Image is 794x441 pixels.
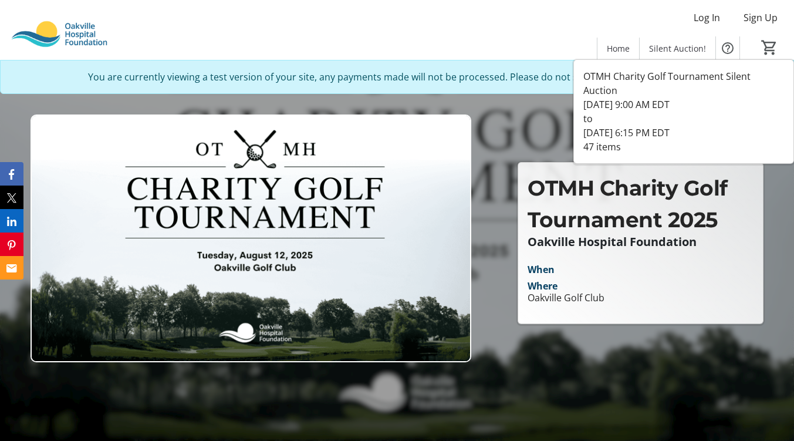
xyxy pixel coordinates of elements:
[583,69,784,97] div: OTMH Charity Golf Tournament Silent Auction
[716,36,739,60] button: Help
[583,112,784,126] div: to
[528,235,754,248] p: Oakville Hospital Foundation
[528,175,728,233] span: OTMH Charity Golf Tournament 2025
[684,8,729,27] button: Log In
[649,42,706,55] span: Silent Auction!
[607,42,630,55] span: Home
[597,38,639,59] a: Home
[528,281,558,291] div: Where
[734,8,787,27] button: Sign Up
[759,37,780,58] button: Cart
[528,262,555,277] div: When
[694,11,720,25] span: Log In
[31,115,471,363] img: Campaign CTA Media Photo
[583,97,784,112] div: [DATE] 9:00 AM EDT
[744,11,778,25] span: Sign Up
[528,291,604,305] div: Oakville Golf Club
[583,140,784,154] div: 47 items
[7,5,112,63] img: Oakville Hospital Foundation's Logo
[583,126,784,140] div: [DATE] 6:15 PM EDT
[640,38,715,59] a: Silent Auction!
